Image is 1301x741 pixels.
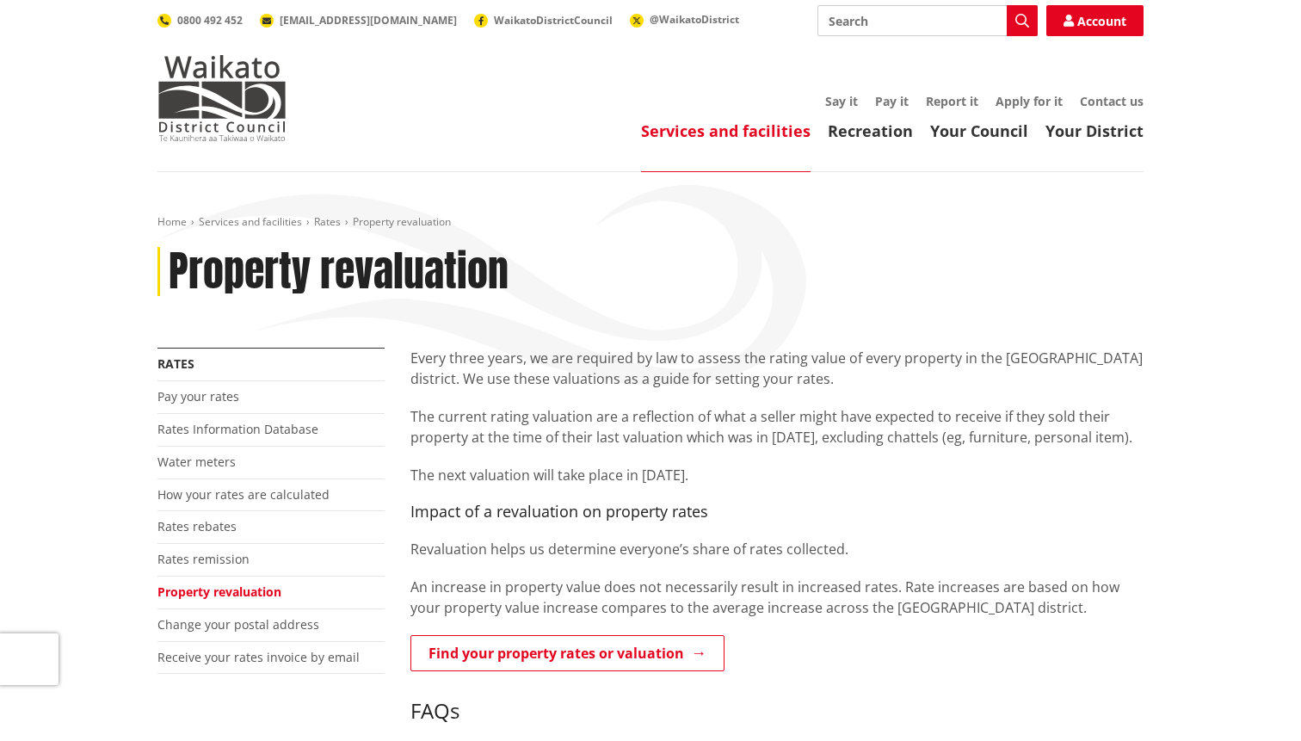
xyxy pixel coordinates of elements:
a: WaikatoDistrictCouncil [474,13,613,28]
p: The current rating valuation are a reflection of what a seller might have expected to receive if ... [410,406,1144,448]
h1: Property revaluation [169,247,509,297]
a: Rates remission [157,551,250,567]
a: @WaikatoDistrict [630,12,739,27]
a: Apply for it [996,93,1063,109]
a: Your Council [930,120,1028,141]
a: Say it [825,93,858,109]
span: Property revaluation [353,214,451,229]
p: Revaluation helps us determine everyone’s share of rates collected. [410,539,1144,559]
p: The next valuation will take place in [DATE]. [410,465,1144,485]
a: Rates [314,214,341,229]
input: Search input [817,5,1038,36]
a: Water meters [157,454,236,470]
a: Pay it [875,93,909,109]
span: 0800 492 452 [177,13,243,28]
img: Waikato District Council - Te Kaunihera aa Takiwaa o Waikato [157,55,287,141]
a: Services and facilities [199,214,302,229]
a: Change your postal address [157,616,319,633]
a: Report it [926,93,978,109]
h3: FAQs [410,674,1144,724]
span: @WaikatoDistrict [650,12,739,27]
a: Services and facilities [641,120,811,141]
a: Rates [157,355,194,372]
a: Pay your rates [157,388,239,404]
h4: Impact of a revaluation on property rates [410,503,1144,522]
span: [EMAIL_ADDRESS][DOMAIN_NAME] [280,13,457,28]
a: [EMAIL_ADDRESS][DOMAIN_NAME] [260,13,457,28]
nav: breadcrumb [157,215,1144,230]
a: Find your property rates or valuation [410,635,724,671]
a: Rates rebates [157,518,237,534]
p: An increase in property value does not necessarily result in increased rates. Rate increases are ... [410,577,1144,618]
p: Every three years, we are required by law to assess the rating value of every property in the [GE... [410,348,1144,389]
a: Your District [1045,120,1144,141]
a: Receive your rates invoice by email [157,649,360,665]
a: Home [157,214,187,229]
a: Rates Information Database [157,421,318,437]
a: Recreation [828,120,913,141]
a: Account [1046,5,1144,36]
a: How your rates are calculated [157,486,330,503]
span: WaikatoDistrictCouncil [494,13,613,28]
a: Property revaluation [157,584,281,600]
a: Contact us [1080,93,1144,109]
a: 0800 492 452 [157,13,243,28]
